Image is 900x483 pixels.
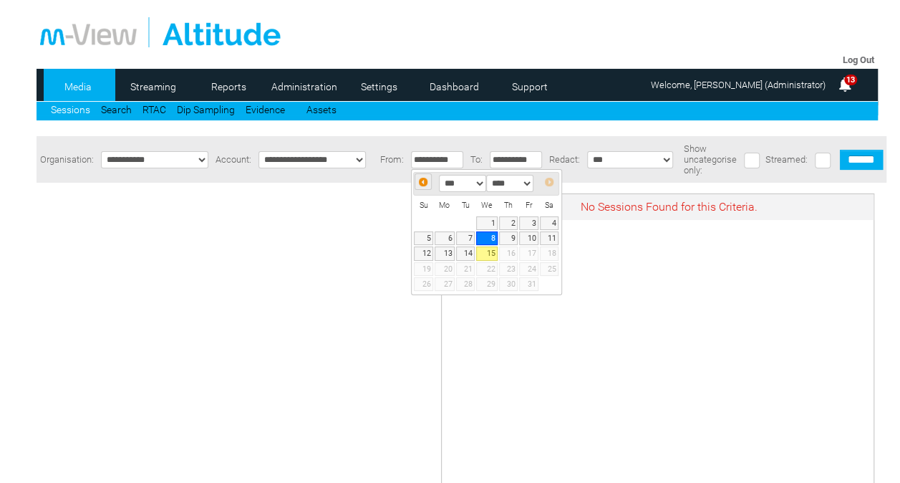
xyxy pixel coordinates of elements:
a: 12 [414,247,432,260]
a: Search [101,104,132,115]
a: Assets [306,104,337,115]
span: Friday [526,201,533,210]
td: To: [467,136,486,183]
span: Prev [417,176,429,188]
a: Reports [194,76,263,97]
span: 13 [844,75,857,85]
a: 14 [456,247,475,260]
span: Welcome, [PERSON_NAME] (Administrator) [651,80,826,90]
span: No Sessions Found for this Criteria. [581,200,758,214]
a: 5 [414,231,432,245]
a: Log Out [843,54,874,65]
a: Streaming [119,76,188,97]
span: Tuesday [462,201,470,210]
td: Redact: [546,136,584,183]
a: Administration [269,76,339,97]
span: Wednesday [481,201,493,210]
a: 7 [456,231,475,245]
td: From: [377,136,407,183]
span: Sunday [420,201,428,210]
span: Streamed: [765,154,808,165]
a: 3 [519,216,538,230]
a: Dashboard [420,76,489,97]
img: bell25.png [836,76,853,93]
a: 8 [476,231,498,245]
a: 2 [499,216,518,230]
a: Settings [344,76,414,97]
td: Account: [212,136,255,183]
span: Show uncategorise only: [684,143,737,176]
a: RTAC [142,104,166,115]
select: Select month [439,175,486,192]
a: Evidence [246,104,285,115]
span: Thursday [504,201,513,210]
a: 6 [435,231,455,245]
a: Dip Sampling [177,104,235,115]
a: Sessions [51,104,90,115]
a: 10 [519,231,538,245]
a: 4 [540,216,559,230]
select: Select year [486,175,533,192]
a: Prev [415,173,432,191]
a: Support [495,76,564,97]
a: 9 [499,231,518,245]
a: 15 [476,247,498,260]
a: 13 [435,247,455,260]
a: 1 [476,216,498,230]
td: Organisation: [37,136,97,183]
a: 11 [540,231,559,245]
span: Monday [439,201,450,210]
a: Media [44,76,113,97]
span: Saturday [545,201,553,210]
